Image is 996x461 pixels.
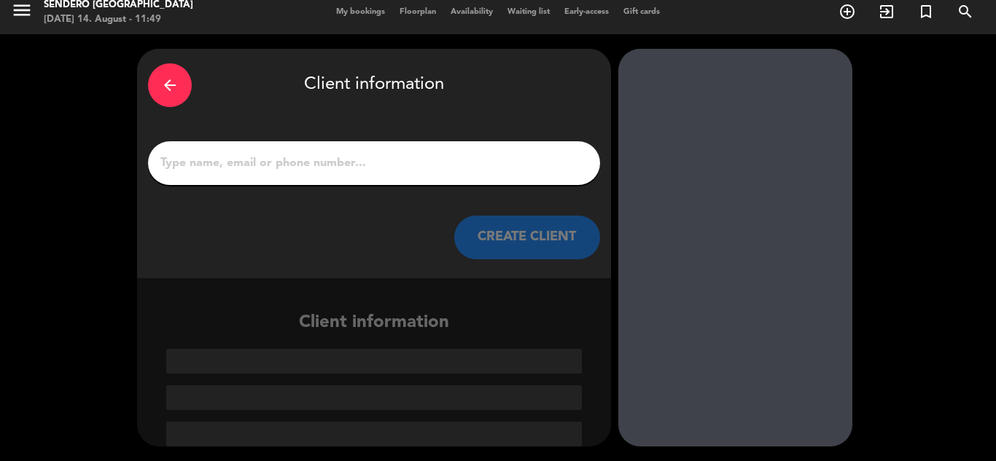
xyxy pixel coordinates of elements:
i: arrow_back [161,76,179,94]
input: Type name, email or phone number... [159,153,589,173]
span: Gift cards [616,8,667,16]
div: [DATE] 14. August - 11:49 [44,12,193,27]
span: Waiting list [500,8,557,16]
div: Client information [148,60,600,111]
i: search [957,3,974,20]
span: Early-access [557,8,616,16]
i: add_circle_outline [839,3,856,20]
span: Availability [443,8,500,16]
i: turned_in_not [917,3,935,20]
span: Floorplan [392,8,443,16]
i: exit_to_app [878,3,895,20]
div: Client information [137,309,611,446]
button: CREATE CLIENT [454,216,600,259]
span: My bookings [329,8,392,16]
